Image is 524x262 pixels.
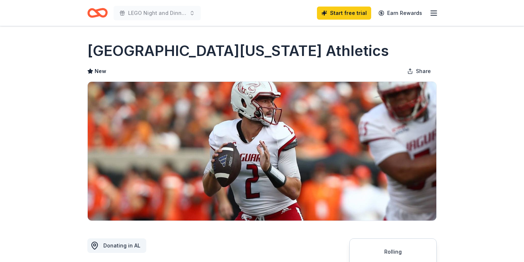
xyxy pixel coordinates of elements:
[374,7,426,20] a: Earn Rewards
[416,67,431,76] span: Share
[87,4,108,21] a: Home
[401,64,437,78] button: Share
[87,41,389,61] h1: [GEOGRAPHIC_DATA][US_STATE] Athletics
[114,6,201,20] button: LEGO Night and Dinner Auction
[103,242,140,249] span: Donating in AL
[128,9,186,17] span: LEGO Night and Dinner Auction
[95,67,106,76] span: New
[358,247,428,256] div: Rolling
[88,82,436,221] img: Image for University of South Alabama Athletics
[317,7,371,20] a: Start free trial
